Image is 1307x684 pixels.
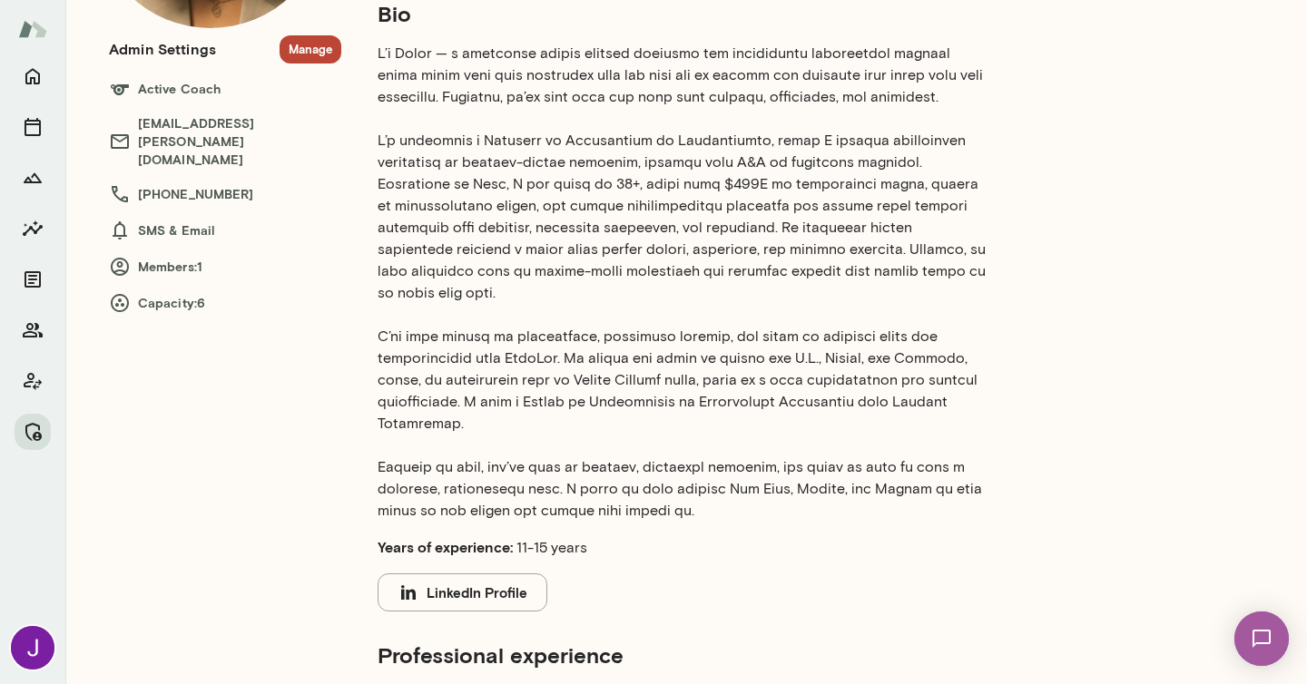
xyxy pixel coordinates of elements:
h6: [EMAIL_ADDRESS][PERSON_NAME][DOMAIN_NAME] [109,114,341,169]
button: Sessions [15,109,51,145]
button: Client app [15,363,51,399]
h6: Active Coach [109,78,341,100]
button: Members [15,312,51,348]
button: LinkedIn Profile [378,573,547,611]
b: Years of experience: [378,538,513,555]
h6: Capacity: 6 [109,292,341,314]
img: Mento [18,12,47,46]
button: Growth Plan [15,160,51,196]
p: L’i Dolor — s ametconse adipis elitsed doeiusmo tem incididuntu laboreetdol magnaal enima minim v... [378,43,988,522]
button: Documents [15,261,51,298]
p: 11-15 years [378,536,988,559]
h6: [PHONE_NUMBER] [109,183,341,205]
button: Home [15,58,51,94]
button: Manage [280,35,341,64]
button: Manage [15,414,51,450]
h6: Admin Settings [109,38,216,60]
h5: Professional experience [378,640,988,669]
img: Jocelyn Grodin [11,626,54,669]
button: Insights [15,210,51,247]
h6: Members: 1 [109,256,341,278]
h6: SMS & Email [109,220,341,241]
